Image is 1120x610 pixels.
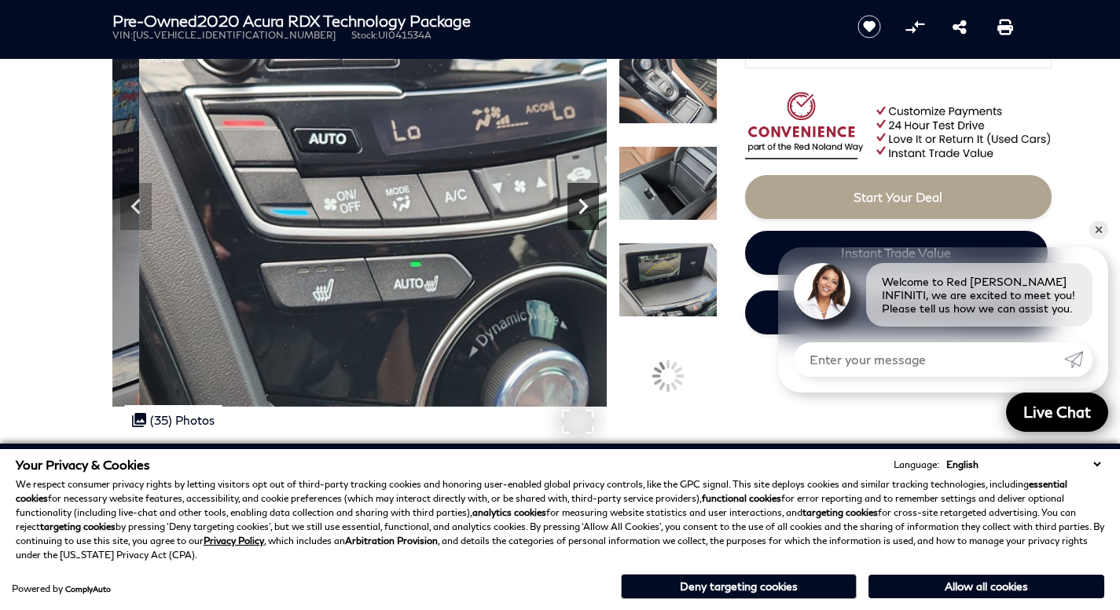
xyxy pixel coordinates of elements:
[854,189,942,204] span: Start Your Deal
[472,506,546,518] strong: analytics cookies
[16,457,150,472] span: Your Privacy & Cookies
[120,183,152,230] div: Previous
[953,17,967,36] a: Share this Pre-Owned 2020 Acura RDX Technology Package
[112,29,133,41] span: VIN:
[351,29,378,41] span: Stock:
[619,146,718,221] img: Used 2020 Platinum White Pearl Acura Technology Package image 25
[567,183,599,230] div: Next
[619,243,718,317] img: Used 2020 Platinum White Pearl Acura Technology Package image 26
[1006,393,1108,432] a: Live Chat
[852,14,887,39] button: Save vehicle
[621,574,857,599] button: Deny targeting cookies
[702,492,781,504] strong: functional cookies
[841,245,951,260] span: Instant Trade Value
[133,29,336,41] span: [US_VEHICLE_IDENTIFICATION_NUMBER]
[745,231,1048,275] a: Instant Trade Value
[794,263,850,320] img: Agent profile photo
[112,12,832,29] h1: 2020 Acura RDX Technology Package
[997,17,1013,36] a: Print this Pre-Owned 2020 Acura RDX Technology Package
[619,49,718,124] img: Used 2020 Platinum White Pearl Acura Technology Package image 24
[802,506,878,518] strong: targeting cookies
[1015,402,1099,422] span: Live Chat
[894,460,939,469] div: Language:
[1064,342,1092,377] a: Submit
[794,342,1064,377] input: Enter your message
[868,575,1104,598] button: Allow all cookies
[745,290,1052,334] a: Schedule Test Drive
[942,457,1104,472] select: Language Select
[745,175,1052,219] a: Start Your Deal
[378,29,431,41] span: UI041534A
[345,535,438,546] strong: Arbitration Provision
[204,535,264,546] a: Privacy Policy
[866,263,1092,327] div: Welcome to Red [PERSON_NAME] INFINITI, we are excited to meet you! Please tell us how we can assi...
[65,584,111,594] a: ComplyAuto
[903,15,927,38] button: Compare Vehicle
[16,477,1104,562] p: We respect consumer privacy rights by letting visitors opt out of third-party tracking cookies an...
[12,584,111,594] div: Powered by
[112,11,197,30] strong: Pre-Owned
[124,405,222,435] div: (35) Photos
[40,521,116,532] strong: targeting cookies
